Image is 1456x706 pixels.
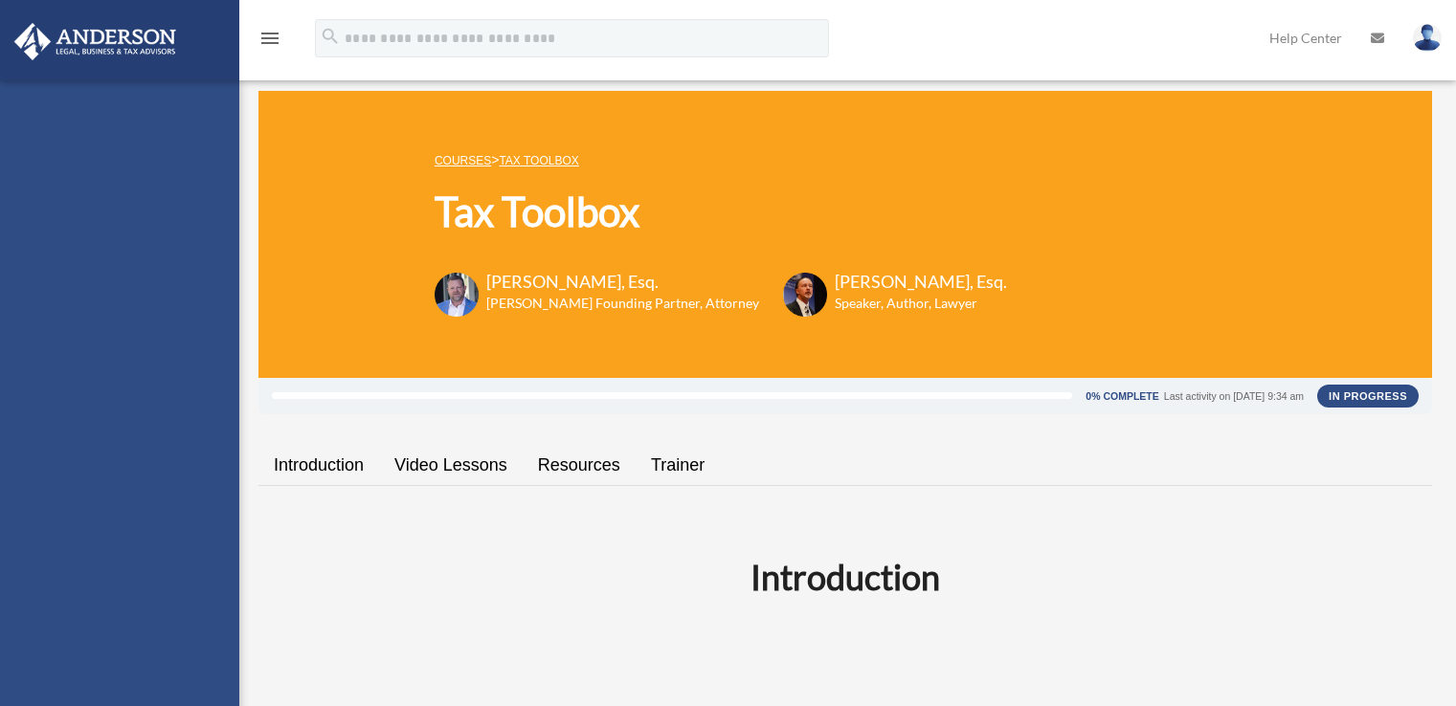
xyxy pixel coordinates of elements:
[835,294,983,313] h6: Speaker, Author, Lawyer
[435,184,1007,240] h1: Tax Toolbox
[258,33,281,50] a: menu
[9,23,182,60] img: Anderson Advisors Platinum Portal
[320,26,341,47] i: search
[636,438,720,493] a: Trainer
[486,270,759,294] h3: [PERSON_NAME], Esq.
[435,154,491,167] a: COURSES
[435,273,479,317] img: Toby-circle-head.png
[835,270,1007,294] h3: [PERSON_NAME], Esq.
[379,438,523,493] a: Video Lessons
[258,438,379,493] a: Introduction
[523,438,636,493] a: Resources
[270,553,1421,601] h2: Introduction
[783,273,827,317] img: Scott-Estill-Headshot.png
[1086,391,1158,402] div: 0% Complete
[1413,24,1442,52] img: User Pic
[1317,385,1419,408] div: In Progress
[435,148,1007,172] p: >
[486,294,759,313] h6: [PERSON_NAME] Founding Partner, Attorney
[499,154,578,167] a: Tax Toolbox
[1164,391,1304,402] div: Last activity on [DATE] 9:34 am
[258,27,281,50] i: menu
